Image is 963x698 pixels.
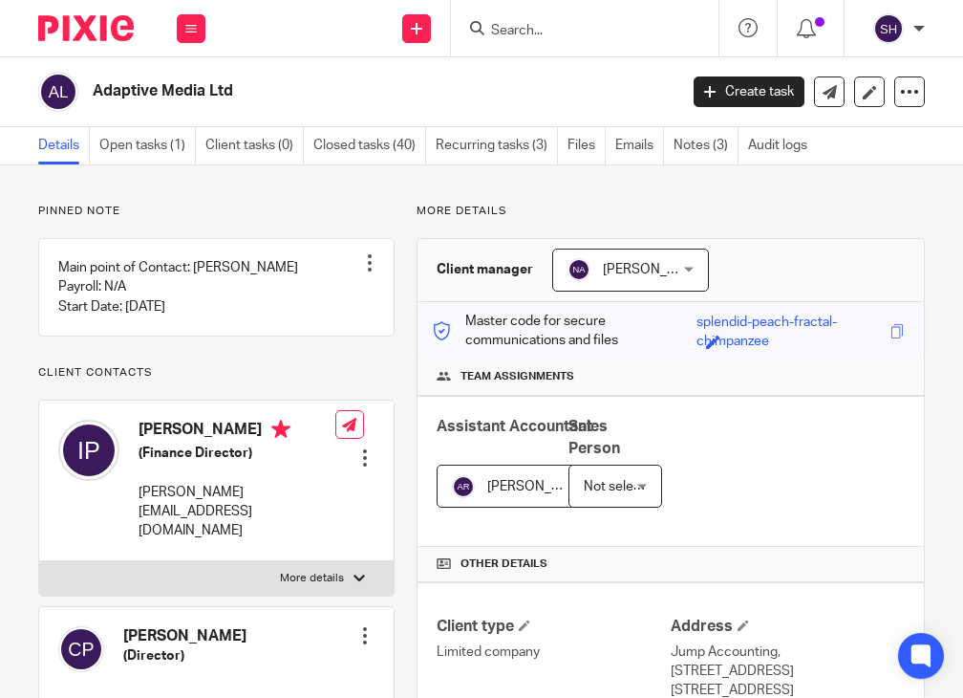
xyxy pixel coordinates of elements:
[436,127,558,164] a: Recurring tasks (3)
[584,480,661,493] span: Not selected
[271,420,290,439] i: Primary
[437,419,592,434] span: Assistant Accountant
[437,617,671,637] h4: Client type
[93,81,550,101] h2: Adaptive Media Ltd
[139,444,335,463] h5: (Finance Director)
[139,420,335,444] h4: [PERSON_NAME]
[460,556,547,572] span: Other details
[38,365,395,381] p: Client contacts
[696,313,886,335] div: splendid-peach-fractal-chimpanzee
[313,127,426,164] a: Closed tasks (40)
[123,626,246,646] h4: [PERSON_NAME]
[205,127,304,164] a: Client tasks (0)
[460,369,574,384] span: Team assignments
[452,475,475,498] img: svg%3E
[38,204,395,219] p: Pinned note
[417,204,925,219] p: More details
[567,258,590,281] img: svg%3E
[437,260,533,279] h3: Client manager
[280,571,344,586] p: More details
[487,480,592,493] span: [PERSON_NAME]
[139,483,335,541] p: [PERSON_NAME][EMAIL_ADDRESS][DOMAIN_NAME]
[38,15,134,41] img: Pixie
[567,127,606,164] a: Files
[671,643,905,682] p: Jump Accounting, [STREET_ADDRESS]
[674,127,738,164] a: Notes (3)
[38,127,90,164] a: Details
[671,617,905,637] h4: Address
[694,76,804,107] a: Create task
[748,127,817,164] a: Audit logs
[38,72,78,112] img: svg%3E
[58,420,119,481] img: svg%3E
[58,626,104,672] img: svg%3E
[568,419,620,456] span: Sales Person
[615,127,664,164] a: Emails
[99,127,196,164] a: Open tasks (1)
[489,23,661,40] input: Search
[432,312,696,351] p: Master code for secure communications and files
[123,646,246,665] h5: (Director)
[603,263,708,276] span: [PERSON_NAME]
[437,643,671,662] p: Limited company
[873,13,904,44] img: svg%3E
